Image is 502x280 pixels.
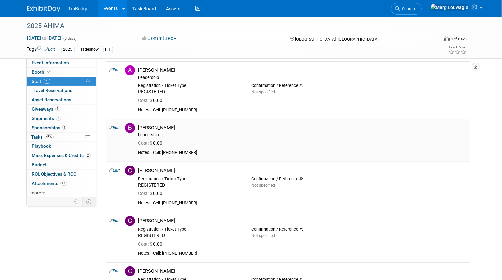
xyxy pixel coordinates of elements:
[27,105,96,114] a: Giveaways1
[27,123,96,132] a: Sponsorships1
[138,218,468,224] div: [PERSON_NAME]
[41,35,48,41] span: to
[138,140,165,146] span: 0.00
[27,35,62,41] span: [DATE] [DATE]
[402,35,467,45] div: Event Format
[139,35,179,42] button: Committed
[27,77,96,86] a: Staff23
[400,6,415,11] span: Search
[103,46,113,53] div: FH
[449,46,467,49] div: Event Rating
[153,200,468,206] div: Cell: [PHONE_NUMBER]
[27,170,96,179] a: ROI, Objectives & ROO
[138,75,468,80] div: Leadership
[138,140,153,146] span: Cost: $
[45,134,54,139] span: 45%
[44,47,55,52] a: Edit
[125,166,135,176] img: C.jpg
[32,153,91,158] span: Misc. Expenses & Credits
[138,83,241,88] div: Registration / Ticket Type:
[27,160,96,169] a: Budget
[138,176,241,182] div: Registration / Ticket Type:
[48,70,51,74] i: Booth reservation complete
[125,266,135,276] img: C.jpg
[62,125,67,130] span: 1
[138,191,165,196] span: 0.00
[138,200,151,206] div: Notes:
[138,241,153,247] span: Cost: $
[138,251,151,256] div: Notes:
[138,241,165,247] span: 0.00
[61,46,75,53] div: 2025
[56,116,61,121] span: 2
[27,46,55,53] td: Tags
[125,216,135,226] img: C.jpg
[109,218,120,223] a: Edit
[109,168,120,173] a: Edit
[430,4,469,11] img: Marg Louwagie
[32,181,67,186] span: Attachments
[27,68,96,77] a: Booth
[32,97,72,102] span: Asset Reservations
[55,106,60,111] span: 1
[138,107,151,113] div: Notes:
[138,67,468,73] div: [PERSON_NAME]
[32,60,69,65] span: Event Information
[251,233,275,238] span: Not specified
[82,197,96,206] td: Toggle Event Tabs
[251,227,354,232] div: Confirmation / Reference #:
[27,6,60,12] img: ExhibitDay
[86,153,91,158] span: 2
[27,188,96,197] a: more
[153,150,468,156] div: Cell: [PHONE_NUMBER]
[138,268,468,274] div: [PERSON_NAME]
[27,95,96,104] a: Asset Reservations
[251,183,275,188] span: Not specified
[27,133,96,142] a: Tasks45%
[138,182,241,188] div: REGISTERED
[27,151,96,160] a: Misc. Expenses & Credits2
[60,181,67,186] span: 13
[32,116,61,121] span: Shipments
[109,125,120,130] a: Edit
[86,79,91,85] span: Potential Scheduling Conflict -- at least one attendee is tagged in another overlapping event.
[32,125,67,130] span: Sponsorships
[138,227,241,232] div: Registration / Ticket Type:
[138,98,153,103] span: Cost: $
[32,88,73,93] span: Travel Reservations
[251,83,354,88] div: Confirmation / Reference #:
[451,36,467,41] div: In-Person
[32,171,77,177] span: ROI, Objectives & ROO
[251,90,275,94] span: Not specified
[32,69,52,75] span: Booth
[125,65,135,75] img: A.jpg
[77,46,101,53] div: Tradeshow
[391,3,422,15] a: Search
[27,86,96,95] a: Travel Reservations
[27,114,96,123] a: Shipments2
[31,134,54,140] span: Tasks
[63,36,77,41] span: (3 days)
[138,150,151,155] div: Notes:
[32,143,51,149] span: Playbook
[25,20,430,32] div: 2025 AHIMA
[32,106,60,112] span: Giveaways
[153,251,468,256] div: Cell: [PHONE_NUMBER]
[125,123,135,133] img: B.jpg
[138,191,153,196] span: Cost: $
[444,36,450,41] img: Format-Inperson.png
[31,190,41,195] span: more
[27,179,96,188] a: Attachments13
[109,68,120,72] a: Edit
[138,233,241,239] div: REGISTERED
[109,269,120,273] a: Edit
[251,176,354,182] div: Confirmation / Reference #:
[71,197,83,206] td: Personalize Event Tab Strip
[138,125,468,131] div: [PERSON_NAME]
[138,98,165,103] span: 0.00
[138,132,468,138] div: Leadership
[138,167,468,174] div: [PERSON_NAME]
[27,142,96,151] a: Playbook
[138,89,241,95] div: REGISTERED
[153,107,468,113] div: Cell: [PHONE_NUMBER]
